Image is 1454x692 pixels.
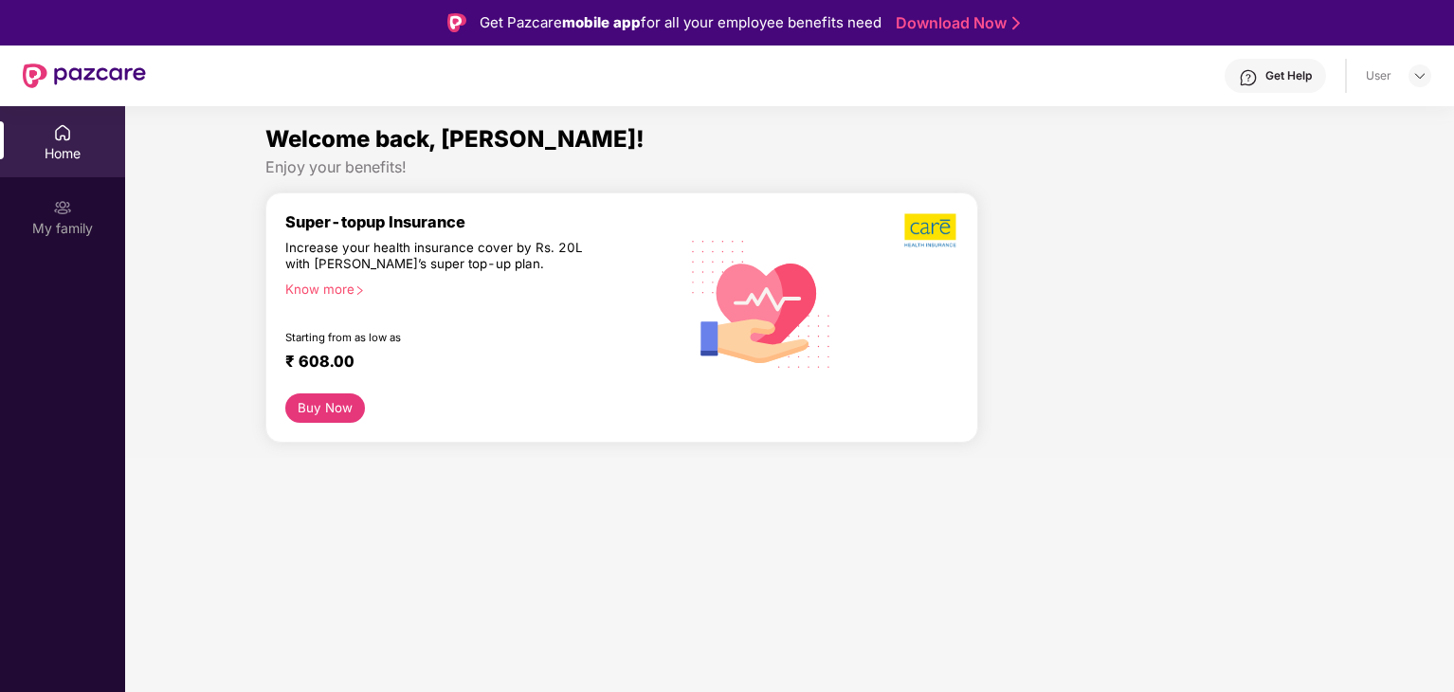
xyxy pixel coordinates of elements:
[285,393,366,423] button: Buy Now
[1012,13,1020,33] img: Stroke
[447,13,466,32] img: Logo
[53,198,72,217] img: svg+xml;base64,PHN2ZyB3aWR0aD0iMjAiIGhlaWdodD0iMjAiIHZpZXdCb3g9IjAgMCAyMCAyMCIgZmlsbD0ibm9uZSIgeG...
[480,11,881,34] div: Get Pazcare for all your employee benefits need
[23,64,146,88] img: New Pazcare Logo
[1265,68,1312,83] div: Get Help
[1366,68,1391,83] div: User
[285,331,597,344] div: Starting from as low as
[896,13,1014,33] a: Download Now
[53,123,72,142] img: svg+xml;base64,PHN2ZyBpZD0iSG9tZSIgeG1sbnM9Imh0dHA6Ly93d3cudzMub3JnLzIwMDAvc3ZnIiB3aWR0aD0iMjAiIG...
[285,240,596,274] div: Increase your health insurance cover by Rs. 20L with [PERSON_NAME]’s super top-up plan.
[354,285,365,296] span: right
[904,212,958,248] img: b5dec4f62d2307b9de63beb79f102df3.png
[678,217,846,389] img: svg+xml;base64,PHN2ZyB4bWxucz0iaHR0cDovL3d3dy53My5vcmcvMjAwMC9zdmciIHhtbG5zOnhsaW5rPSJodHRwOi8vd3...
[285,212,678,231] div: Super-topup Insurance
[562,13,641,31] strong: mobile app
[1412,68,1427,83] img: svg+xml;base64,PHN2ZyBpZD0iRHJvcGRvd24tMzJ4MzIiIHhtbG5zPSJodHRwOi8vd3d3LnczLm9yZy8yMDAwL3N2ZyIgd2...
[285,282,666,295] div: Know more
[265,157,1315,177] div: Enjoy your benefits!
[1239,68,1258,87] img: svg+xml;base64,PHN2ZyBpZD0iSGVscC0zMngzMiIgeG1sbnM9Imh0dHA6Ly93d3cudzMub3JnLzIwMDAvc3ZnIiB3aWR0aD...
[285,352,659,374] div: ₹ 608.00
[265,125,645,153] span: Welcome back, [PERSON_NAME]!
